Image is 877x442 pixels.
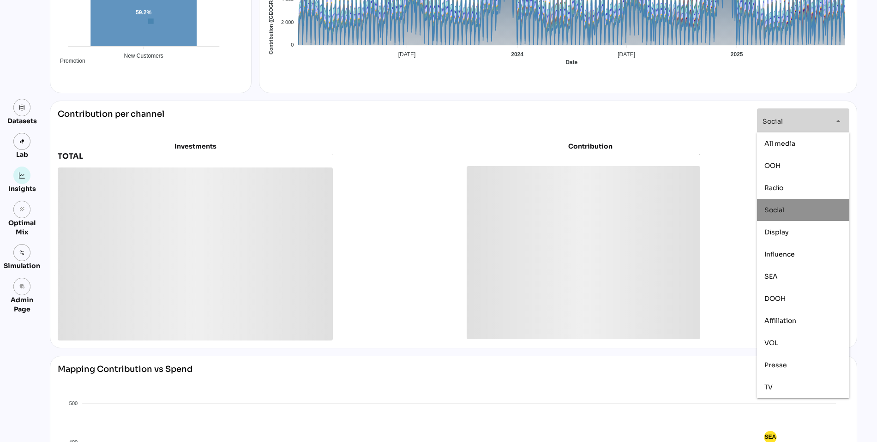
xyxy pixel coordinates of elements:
div: Simulation [4,261,40,270]
span: Display [764,228,789,236]
tspan: [DATE] [618,51,635,58]
div: Insights [8,184,36,193]
div: Admin Page [4,295,40,314]
span: TV [764,383,773,391]
i: arrow_drop_down [833,116,844,127]
div: Datasets [7,116,37,125]
span: Social [764,206,784,214]
span: Social [763,117,783,125]
tspan: New Customers [124,53,163,59]
i: admin_panel_settings [19,283,25,290]
img: settings.svg [19,250,25,256]
span: SEA [764,272,778,281]
div: Mapping Contribution vs Spend [58,364,192,389]
text: Date [565,59,577,66]
span: Presse [764,361,787,369]
span: All media [764,139,795,148]
tspan: 0 [291,42,294,48]
div: TOTAL [58,151,326,162]
tspan: 2025 [731,51,743,58]
span: OOH [764,161,781,170]
span: DOOH [764,294,786,303]
span: Promotion [53,58,85,64]
span: VOL [764,339,778,347]
div: Contribution per channel [58,108,164,134]
img: graph.svg [19,172,25,179]
tspan: 2 000 [281,19,294,25]
div: Investments [58,142,333,151]
span: Radio [764,184,783,192]
span: Influence [764,250,795,258]
tspan: [DATE] [398,51,416,58]
img: data.svg [19,104,25,111]
i: grain [19,206,25,213]
div: Lab [12,150,32,159]
img: lab.svg [19,138,25,145]
div: Optimal Mix [4,218,40,237]
tspan: 500 [69,400,78,406]
div: Contribution [490,142,691,151]
span: Affiliation [764,317,796,325]
tspan: 2024 [511,51,524,58]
